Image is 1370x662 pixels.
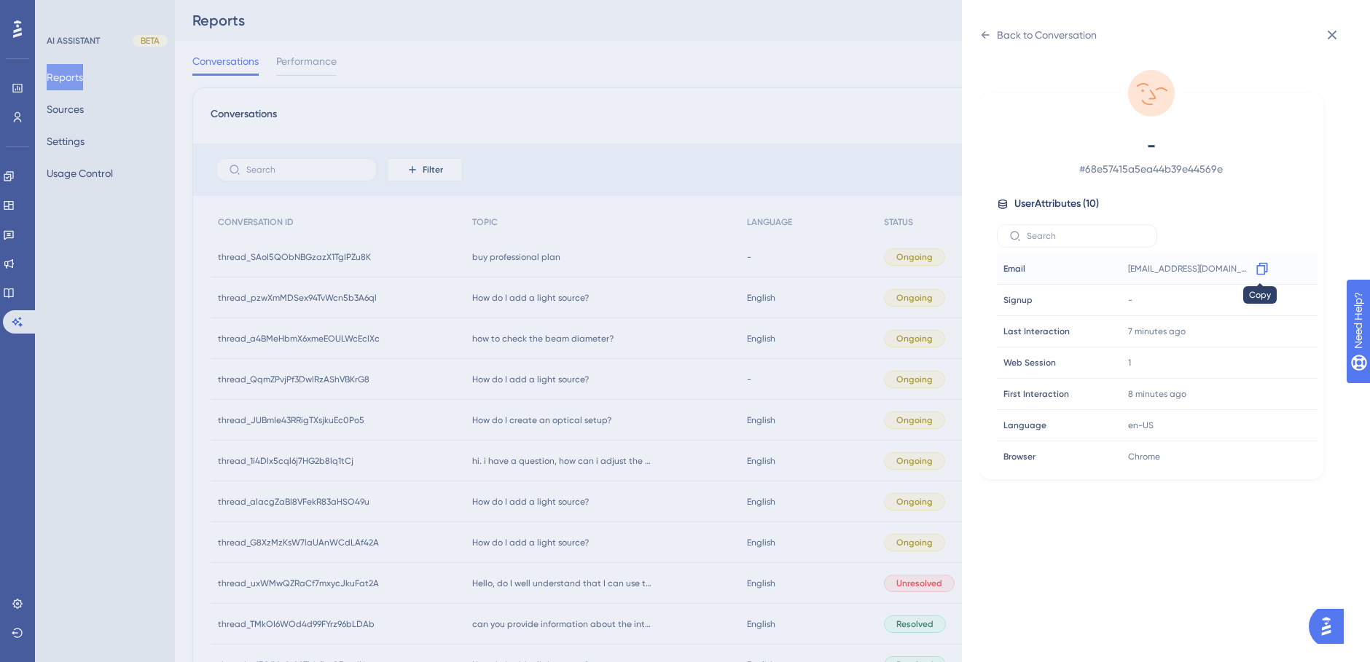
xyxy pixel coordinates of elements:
time: 8 minutes ago [1128,389,1186,399]
span: en-US [1128,419,1154,431]
time: 7 minutes ago [1128,326,1186,336]
span: # 68e57415a5ea44b39e44569e [1023,160,1280,178]
span: - [1023,134,1280,157]
span: Language [1003,419,1046,431]
span: Web Session [1003,357,1056,369]
span: Last Interaction [1003,326,1070,337]
span: First Interaction [1003,388,1069,400]
span: [EMAIL_ADDRESS][DOMAIN_NAME] [1128,263,1250,275]
div: Back to Conversation [997,26,1097,44]
iframe: UserGuiding AI Assistant Launcher [1309,604,1353,648]
span: Browser [1003,451,1036,462]
span: - [1128,294,1132,306]
span: User Attributes ( 10 ) [1014,195,1099,213]
span: Chrome [1128,451,1160,462]
span: Need Help? [34,4,91,21]
span: Signup [1003,294,1033,306]
span: 1 [1128,357,1131,369]
span: Email [1003,263,1025,275]
input: Search [1027,231,1145,241]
